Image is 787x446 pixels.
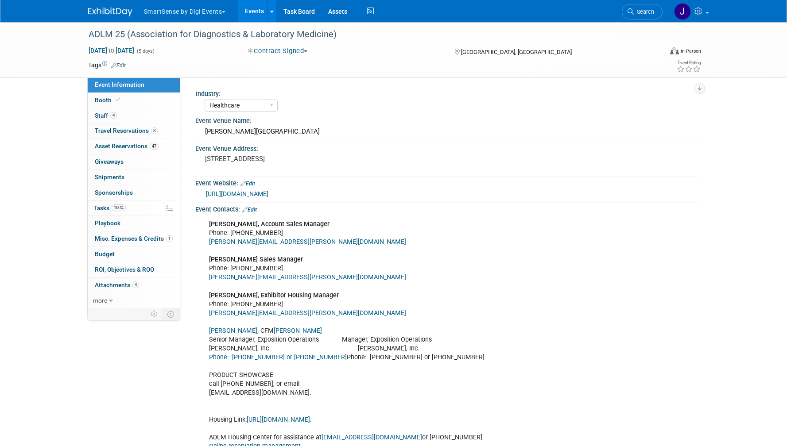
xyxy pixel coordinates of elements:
[677,61,701,65] div: Event Rating
[95,173,124,181] span: Shipments
[88,154,180,169] a: Giveaways
[674,3,691,20] img: Jeff Eltringham
[88,8,132,16] img: ExhibitDay
[670,47,679,54] img: Format-Inperson.png
[88,262,180,277] a: ROI, Objectives & ROO
[247,416,310,423] a: [URL][DOMAIN_NAME]
[209,256,303,263] b: [PERSON_NAME] Sales Manager
[240,181,255,187] a: Edit
[110,112,117,119] span: 4
[209,238,406,246] a: [PERSON_NAME][EMAIL_ADDRESS][PERSON_NAME][DOMAIN_NAME]
[195,177,699,188] div: Event Website:
[132,281,139,288] span: 4
[95,250,115,258] span: Budget
[274,327,322,334] a: [PERSON_NAME]
[88,139,180,154] a: Asset Reservations47
[88,278,180,293] a: Attachments4
[147,308,162,320] td: Personalize Event Tab Strip
[195,114,699,125] div: Event Venue Name:
[461,49,572,55] span: [GEOGRAPHIC_DATA], [GEOGRAPHIC_DATA]
[242,207,257,213] a: Edit
[95,189,133,196] span: Sponsorships
[680,48,701,54] div: In-Person
[88,293,180,308] a: more
[205,155,395,163] pre: [STREET_ADDRESS]
[196,87,695,98] div: Industry:
[209,220,330,228] b: [PERSON_NAME], Account Sales Manager
[88,108,180,123] a: Staff4
[88,247,180,262] a: Budget
[209,292,339,299] b: [PERSON_NAME], Exhibitor Housing Manager
[107,47,116,54] span: to
[209,327,257,334] a: [PERSON_NAME]
[95,81,144,88] span: Event Information
[95,235,173,242] span: Misc. Expenses & Credits
[209,354,347,361] a: Phone: [PHONE_NUMBER] or [PHONE_NUMBER]
[88,231,180,246] a: Misc. Expenses & Credits1
[95,127,158,134] span: Travel Reservations
[634,8,654,15] span: Search
[151,127,158,134] span: 8
[162,308,180,320] td: Toggle Event Tabs
[95,219,120,227] span: Playbook
[206,190,268,197] a: [URL][DOMAIN_NAME]
[195,142,699,153] div: Event Venue Address:
[88,93,180,108] a: Booth
[95,266,154,273] span: ROI, Objectives & ROO
[209,273,406,281] a: [PERSON_NAME][EMAIL_ADDRESS][PERSON_NAME][DOMAIN_NAME]
[95,142,159,150] span: Asset Reservations
[88,216,180,231] a: Playbook
[88,185,180,200] a: Sponsorships
[93,297,107,304] span: more
[322,434,422,441] a: [EMAIL_ADDRESS][DOMAIN_NAME]
[622,4,663,19] a: Search
[88,46,135,54] span: [DATE] [DATE]
[88,61,126,69] td: Tags
[202,125,693,138] div: [PERSON_NAME][GEOGRAPHIC_DATA]
[95,281,139,288] span: Attachments
[112,204,126,211] span: 100%
[88,77,180,92] a: Event Information
[111,62,126,69] a: Edit
[95,112,117,119] span: Staff
[85,27,649,42] div: ADLM 25 (Association for Diagnostics & Laboratory Medicine)
[209,309,406,317] a: [PERSON_NAME][EMAIL_ADDRESS][PERSON_NAME][DOMAIN_NAME]
[88,201,180,216] a: Tasks100%
[136,48,155,54] span: (5 days)
[88,170,180,185] a: Shipments
[244,46,311,56] button: Contract Signed
[88,123,180,138] a: Travel Reservations8
[150,143,159,150] span: 47
[166,235,173,242] span: 1
[195,203,699,214] div: Event Contacts:
[94,204,126,211] span: Tasks
[116,97,120,102] i: Booth reservation complete
[95,96,122,104] span: Booth
[610,46,702,59] div: Event Format
[95,158,124,165] span: Giveaways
